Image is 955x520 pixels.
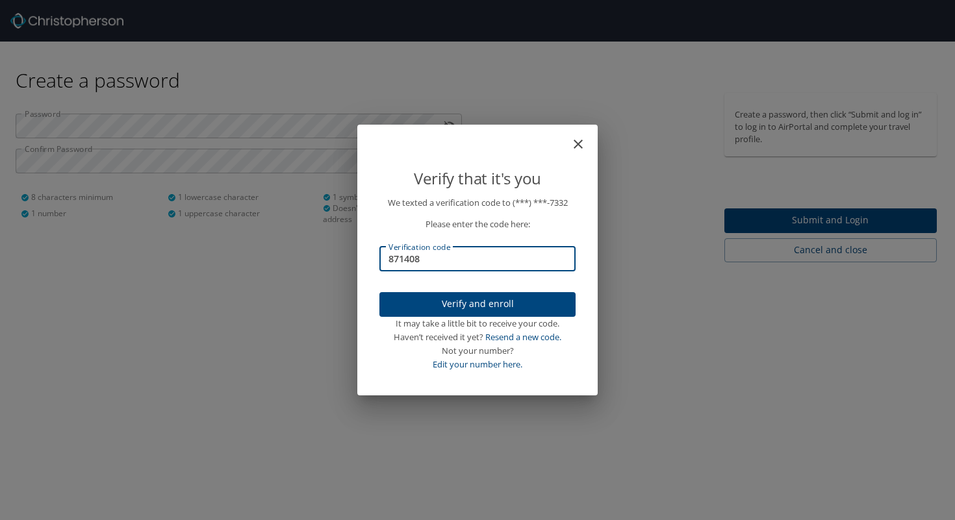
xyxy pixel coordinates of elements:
a: Edit your number here. [433,358,522,370]
p: Verify that it's you [379,166,576,191]
button: Verify and enroll [379,292,576,317]
button: close [577,130,592,145]
p: Please enter the code here: [379,217,576,231]
div: Haven’t received it yet? [379,330,576,344]
p: We texted a verification code to (***) ***- 7332 [379,196,576,210]
span: Verify and enroll [390,296,565,312]
div: It may take a little bit to receive your code. [379,317,576,330]
a: Resend a new code. [485,331,561,343]
div: Not your number? [379,344,576,358]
